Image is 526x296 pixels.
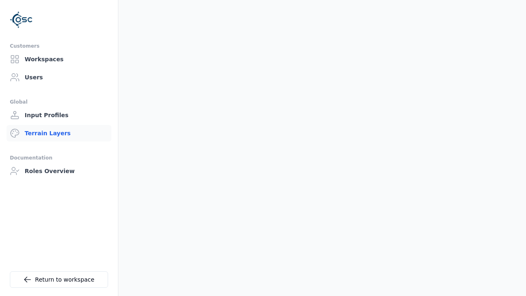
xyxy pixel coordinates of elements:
[10,153,108,163] div: Documentation
[7,107,111,123] a: Input Profiles
[10,8,33,31] img: Logo
[7,125,111,141] a: Terrain Layers
[7,51,111,67] a: Workspaces
[10,97,108,107] div: Global
[10,41,108,51] div: Customers
[7,69,111,86] a: Users
[7,163,111,179] a: Roles Overview
[10,271,108,288] a: Return to workspace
